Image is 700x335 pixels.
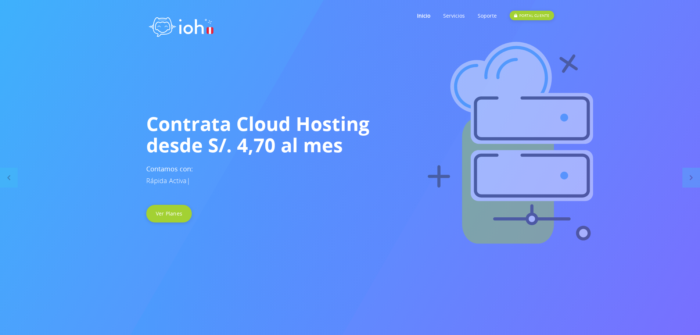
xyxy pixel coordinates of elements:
[510,1,554,30] a: PORTAL CLIENTE
[417,1,430,30] a: Inicio
[146,113,554,156] h1: Contrata Cloud Hosting desde S/. 4,70 al mes
[443,1,465,30] a: Servicios
[146,176,187,185] span: Rápida Activa
[187,176,190,185] span: |
[146,163,554,186] h3: Contamos con:
[510,11,554,20] div: PORTAL CLIENTE
[146,9,216,42] img: logo ioh
[146,205,192,222] a: Ver Planes
[478,1,497,30] a: Soporte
